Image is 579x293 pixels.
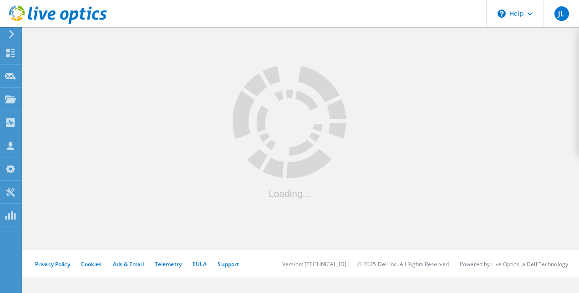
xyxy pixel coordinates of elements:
li: Version: [TECHNICAL_ID] [282,260,346,268]
a: EULA [193,260,207,268]
div: Loading... [233,188,346,198]
a: Ads & Email [113,260,144,268]
a: Live Optics Dashboard [9,19,107,25]
li: © 2025 Dell Inc. All Rights Reserved [357,260,449,268]
a: Telemetry [155,260,182,268]
span: JL [558,10,564,17]
a: Privacy Policy [35,260,70,268]
li: Powered by Live Optics, a Dell Technology [460,260,568,268]
a: Support [218,260,239,268]
svg: \n [498,10,506,18]
a: Cookies [81,260,102,268]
